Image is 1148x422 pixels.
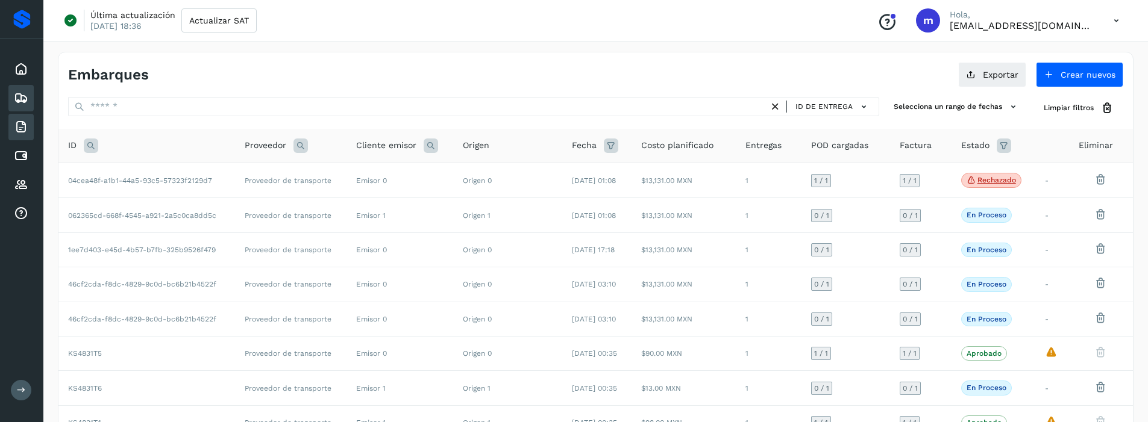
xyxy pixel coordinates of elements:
span: Origen 0 [463,280,492,288]
span: 0 / 1 [814,246,829,253]
span: Limpiar filtros [1044,102,1094,113]
span: 0 / 1 [903,212,918,219]
p: Hola, [950,10,1094,20]
span: Origen 0 [463,246,492,254]
td: - [1035,267,1069,302]
td: Emisor 0 [347,232,453,267]
button: Limpiar filtros [1034,97,1123,119]
span: Origen [463,139,489,152]
h4: Embarques [68,66,149,84]
td: 1 [736,371,802,405]
span: Exportar [983,70,1018,79]
span: 0 / 1 [903,385,918,392]
p: En proceso [967,211,1006,219]
p: En proceso [967,383,1006,392]
span: [DATE] 01:08 [572,176,616,185]
p: En proceso [967,246,1006,254]
td: Emisor 0 [347,302,453,336]
div: Cuentas por pagar [8,143,34,169]
button: ID de entrega [792,98,874,116]
span: Origen 1 [463,211,491,220]
span: [DATE] 01:08 [572,211,616,220]
span: Origen 0 [463,176,492,185]
button: Crear nuevos [1036,62,1123,87]
span: Entregas [745,139,782,152]
p: mercedes@solvento.mx [950,20,1094,31]
td: $13.00 MXN [632,371,736,405]
span: [DATE] 00:35 [572,384,617,393]
span: Factura [900,139,932,152]
td: Emisor 0 [347,163,453,198]
div: Embarques [8,85,34,111]
span: 0 / 1 [814,212,829,219]
td: Emisor 1 [347,371,453,405]
span: Proveedor [245,139,286,152]
td: 1 [736,267,802,302]
span: Fecha [572,139,597,152]
td: Proveedor de transporte [235,198,347,232]
span: 1ee7d403-e45d-4b57-b7fb-325b9526f479 [68,246,216,254]
span: 0 / 1 [814,281,829,288]
td: Proveedor de transporte [235,371,347,405]
p: En proceso [967,280,1006,288]
td: Emisor 1 [347,198,453,232]
p: [DATE] 18:36 [90,20,142,31]
span: [DATE] 03:10 [572,280,616,288]
span: Estado [961,139,990,152]
td: $13,131.00 MXN [632,163,736,198]
span: 04cea48f-a1b1-44a5-93c5-57323f2129d7 [68,176,212,185]
span: Costo planificado [641,139,714,152]
span: 0 / 1 [814,385,829,392]
span: 1 / 1 [903,177,917,184]
td: Emisor 0 [347,337,453,371]
td: Proveedor de transporte [235,337,347,371]
span: Origen 0 [463,349,492,358]
p: Aprobado [967,349,1002,358]
td: $90.00 MXN [632,337,736,371]
span: [DATE] 03:10 [572,315,616,323]
td: - [1035,302,1069,336]
td: - [1035,371,1069,405]
span: KS4831T6 [68,384,102,393]
span: ID [68,139,77,152]
td: 1 [736,232,802,267]
td: Proveedor de transporte [235,267,347,302]
div: Facturas [8,114,34,140]
span: Actualizar SAT [189,16,249,25]
td: 1 [736,337,802,371]
td: $13,131.00 MXN [632,302,736,336]
td: $13,131.00 MXN [632,232,736,267]
span: 0 / 1 [814,315,829,323]
td: Proveedor de transporte [235,232,347,267]
span: 46cf2cda-f8dc-4829-9c0d-bc6b21b4522f [68,315,216,323]
span: Crear nuevos [1061,70,1115,79]
button: Exportar [958,62,1026,87]
p: En proceso [967,315,1006,323]
td: 1 [736,198,802,232]
div: Inicio [8,56,34,82]
span: [DATE] 17:18 [572,246,615,254]
p: Rechazado [977,176,1016,184]
span: POD cargadas [811,139,868,152]
td: - [1035,198,1069,232]
span: Origen 1 [463,384,491,393]
td: Proveedor de transporte [235,163,347,198]
span: ID de entrega [795,101,853,112]
span: 0 / 1 [903,246,918,253]
td: Emisor 0 [347,267,453,302]
span: 1 / 1 [814,177,828,184]
p: Última actualización [90,10,175,20]
span: KS4831T5 [68,349,102,358]
span: Origen 0 [463,315,492,323]
td: $13,131.00 MXN [632,198,736,232]
div: Proveedores [8,172,34,198]
div: Analiticas de tarifas [8,200,34,227]
button: Selecciona un rango de fechas [889,97,1024,117]
span: Cliente emisor [356,139,416,152]
span: 46cf2cda-f8dc-4829-9c0d-bc6b21b4522f [68,280,216,288]
span: 062365cd-668f-4545-a921-2a5c0ca8dd5c [68,211,216,220]
span: [DATE] 00:35 [572,349,617,358]
td: 1 [736,163,802,198]
span: 1 / 1 [814,350,828,357]
td: Proveedor de transporte [235,302,347,336]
